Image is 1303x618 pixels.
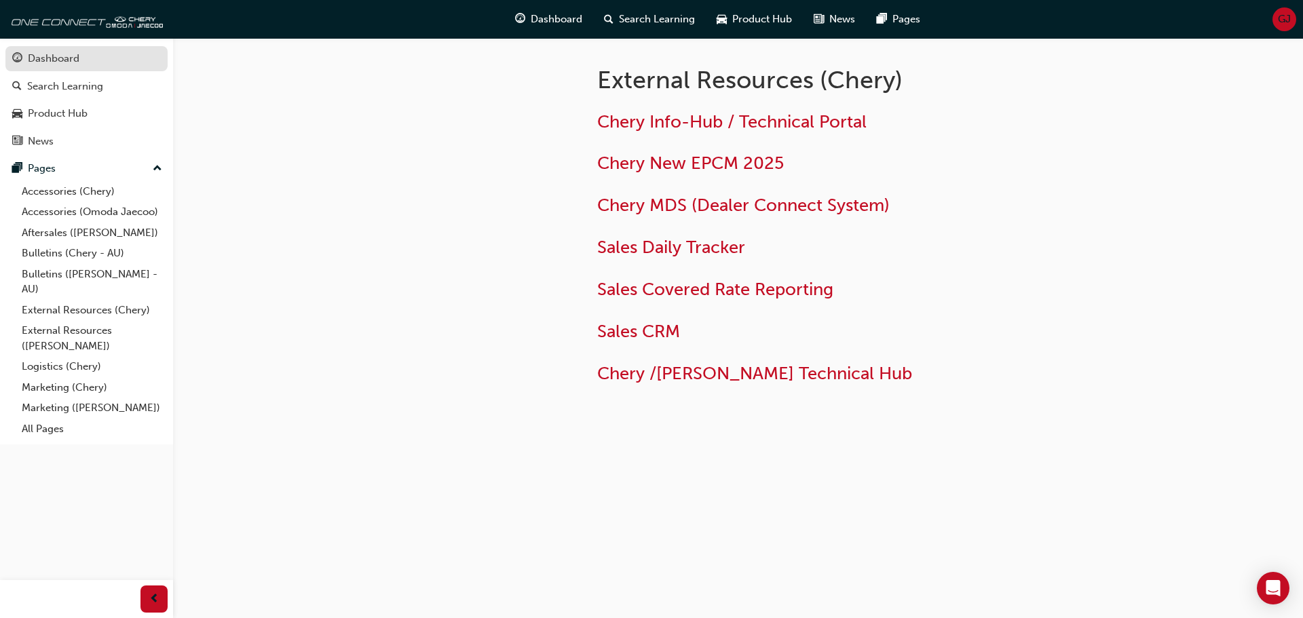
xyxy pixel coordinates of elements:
[7,5,163,33] img: oneconnect
[717,11,727,28] span: car-icon
[16,201,168,223] a: Accessories (Omoda Jaecoo)
[597,279,833,300] a: Sales Covered Rate Reporting
[12,163,22,175] span: pages-icon
[16,223,168,244] a: Aftersales ([PERSON_NAME])
[597,237,745,258] a: Sales Daily Tracker
[504,5,593,33] a: guage-iconDashboard
[28,134,54,149] div: News
[1257,572,1289,604] div: Open Intercom Messenger
[28,106,88,121] div: Product Hub
[829,12,855,27] span: News
[16,398,168,419] a: Marketing ([PERSON_NAME])
[5,129,168,154] a: News
[597,195,890,216] a: Chery MDS (Dealer Connect System)
[892,12,920,27] span: Pages
[12,81,22,93] span: search-icon
[16,300,168,321] a: External Resources (Chery)
[5,156,168,181] button: Pages
[12,136,22,148] span: news-icon
[866,5,931,33] a: pages-iconPages
[1272,7,1296,31] button: GJ
[153,160,162,178] span: up-icon
[16,377,168,398] a: Marketing (Chery)
[28,51,79,66] div: Dashboard
[597,363,912,384] a: Chery /[PERSON_NAME] Technical Hub
[27,79,103,94] div: Search Learning
[149,591,159,608] span: prev-icon
[5,46,168,71] a: Dashboard
[803,5,866,33] a: news-iconNews
[12,53,22,65] span: guage-icon
[16,264,168,300] a: Bulletins ([PERSON_NAME] - AU)
[604,11,613,28] span: search-icon
[16,419,168,440] a: All Pages
[5,101,168,126] a: Product Hub
[597,111,867,132] a: Chery Info-Hub / Technical Portal
[531,12,582,27] span: Dashboard
[12,108,22,120] span: car-icon
[16,243,168,264] a: Bulletins (Chery - AU)
[16,320,168,356] a: External Resources ([PERSON_NAME])
[732,12,792,27] span: Product Hub
[706,5,803,33] a: car-iconProduct Hub
[593,5,706,33] a: search-iconSearch Learning
[814,11,824,28] span: news-icon
[619,12,695,27] span: Search Learning
[5,43,168,156] button: DashboardSearch LearningProduct HubNews
[1278,12,1291,27] span: GJ
[16,181,168,202] a: Accessories (Chery)
[515,11,525,28] span: guage-icon
[597,153,784,174] a: Chery New EPCM 2025
[597,65,1042,95] h1: External Resources (Chery)
[597,321,680,342] a: Sales CRM
[5,74,168,99] a: Search Learning
[28,161,56,176] div: Pages
[877,11,887,28] span: pages-icon
[16,356,168,377] a: Logistics (Chery)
